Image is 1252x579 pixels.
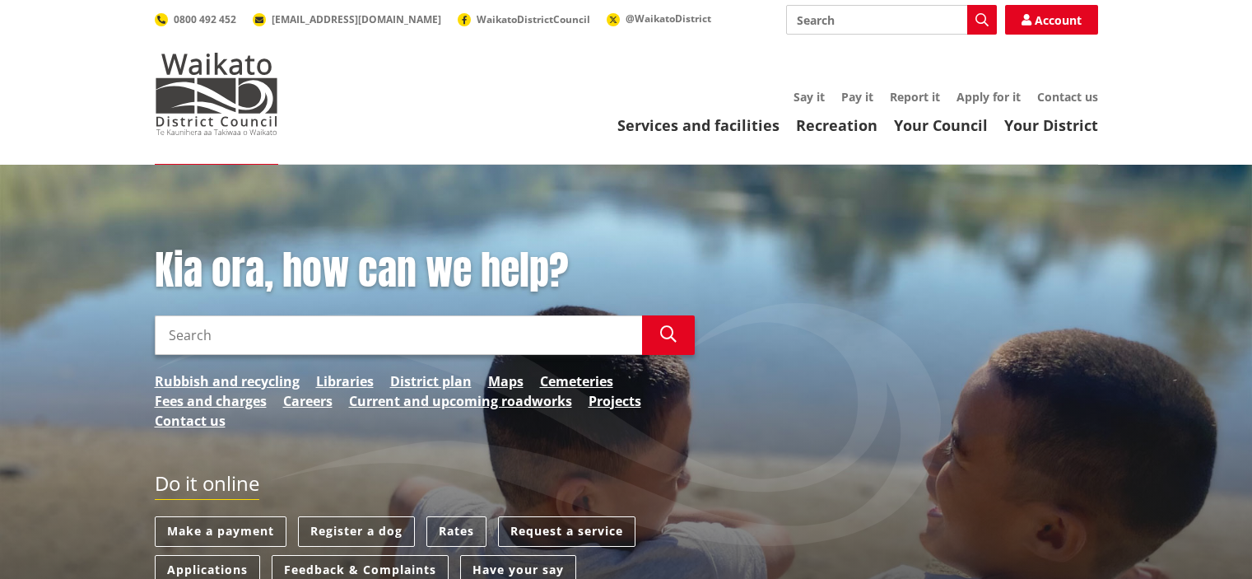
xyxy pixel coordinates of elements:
a: Report it [890,89,940,105]
input: Search input [155,315,642,355]
a: Make a payment [155,516,286,547]
a: Apply for it [956,89,1021,105]
a: Careers [283,391,333,411]
a: Rubbish and recycling [155,371,300,391]
a: Rates [426,516,486,547]
a: Request a service [498,516,635,547]
a: Maps [488,371,524,391]
a: Your District [1004,115,1098,135]
a: Recreation [796,115,877,135]
a: Projects [589,391,641,411]
a: Fees and charges [155,391,267,411]
img: Waikato District Council - Te Kaunihera aa Takiwaa o Waikato [155,53,278,135]
span: 0800 492 452 [174,12,236,26]
a: District plan [390,371,472,391]
span: [EMAIL_ADDRESS][DOMAIN_NAME] [272,12,441,26]
a: Services and facilities [617,115,780,135]
span: @WaikatoDistrict [626,12,711,26]
a: 0800 492 452 [155,12,236,26]
a: Cemeteries [540,371,613,391]
a: Pay it [841,89,873,105]
a: Register a dog [298,516,415,547]
h1: Kia ora, how can we help? [155,247,695,295]
span: WaikatoDistrictCouncil [477,12,590,26]
a: Account [1005,5,1098,35]
input: Search input [786,5,997,35]
h2: Do it online [155,472,259,501]
a: Contact us [1037,89,1098,105]
a: Current and upcoming roadworks [349,391,572,411]
a: @WaikatoDistrict [607,12,711,26]
a: [EMAIL_ADDRESS][DOMAIN_NAME] [253,12,441,26]
a: Contact us [155,411,226,431]
a: WaikatoDistrictCouncil [458,12,590,26]
a: Your Council [894,115,988,135]
a: Say it [794,89,825,105]
a: Libraries [316,371,374,391]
